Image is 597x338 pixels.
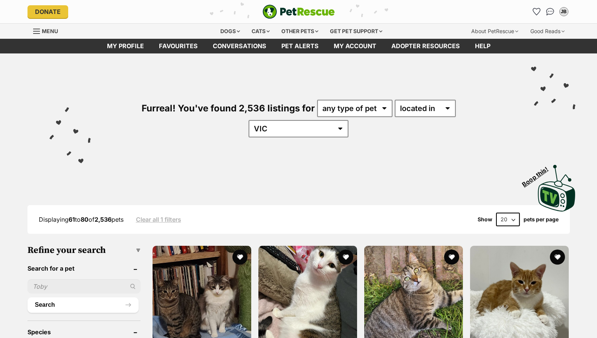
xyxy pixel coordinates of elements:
a: Pet alerts [274,39,326,53]
span: Boop this! [521,161,555,188]
button: My account [558,6,570,18]
span: Furreal! You've found 2,536 listings for [142,103,315,114]
strong: 80 [81,216,89,223]
div: Other pets [276,24,324,39]
a: Conversations [544,6,556,18]
button: favourite [444,250,459,265]
a: Boop this! [538,158,576,213]
a: Donate [27,5,68,18]
a: Adopter resources [384,39,467,53]
a: My profile [99,39,151,53]
header: Search for a pet [27,265,140,272]
span: Displaying to of pets [39,216,124,223]
div: Good Reads [525,24,570,39]
button: Search [27,297,139,312]
a: Clear all 1 filters [136,216,181,223]
a: conversations [205,39,274,53]
span: Menu [42,28,58,34]
a: Favourites [531,6,543,18]
div: Dogs [215,24,245,39]
input: Toby [27,279,140,294]
a: Favourites [151,39,205,53]
img: chat-41dd97257d64d25036548639549fe6c8038ab92f7586957e7f3b1b290dea8141.svg [546,8,554,15]
div: About PetRescue [466,24,524,39]
img: logo-e224e6f780fb5917bec1dbf3a21bbac754714ae5b6737aabdf751b685950b380.svg [263,5,335,19]
a: PetRescue [263,5,335,19]
h3: Refine your search [27,245,140,256]
img: PetRescue TV logo [538,165,576,212]
ul: Account quick links [531,6,570,18]
div: Cats [246,24,275,39]
a: Help [467,39,498,53]
span: Show [478,216,492,222]
div: JB [560,8,568,15]
a: Menu [33,24,63,37]
button: favourite [550,250,565,265]
button: favourite [232,250,247,265]
button: favourite [338,250,353,265]
header: Species [27,329,140,335]
strong: 61 [69,216,75,223]
strong: 2,536 [95,216,111,223]
label: pets per page [524,216,559,222]
div: Get pet support [325,24,388,39]
a: My account [326,39,384,53]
